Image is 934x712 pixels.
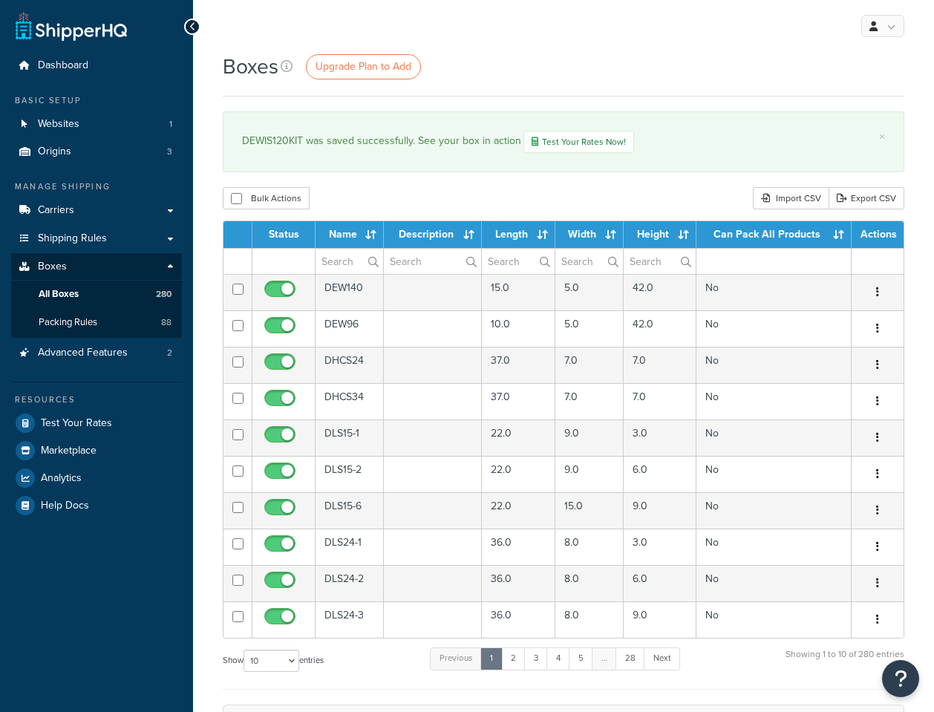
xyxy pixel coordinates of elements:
[11,410,182,437] li: Test Your Rates
[242,131,885,153] div: DEWIS120KIT was saved successfully. See your box in action
[624,565,696,601] td: 6.0
[555,347,624,383] td: 7.0
[156,288,172,301] span: 280
[555,492,624,529] td: 15.0
[753,187,829,209] div: Import CSV
[11,111,182,138] li: Websites
[624,529,696,565] td: 3.0
[223,52,278,81] h1: Boxes
[786,646,904,678] div: Showing 1 to 10 of 280 entries
[38,59,88,72] span: Dashboard
[316,383,384,419] td: DHCS34
[11,339,182,367] li: Advanced Features
[384,249,481,274] input: Search
[696,529,852,565] td: No
[624,249,696,274] input: Search
[555,274,624,310] td: 5.0
[11,52,182,79] a: Dashboard
[11,465,182,491] li: Analytics
[482,492,555,529] td: 22.0
[624,456,696,492] td: 6.0
[11,339,182,367] a: Advanced Features 2
[11,281,182,308] a: All Boxes 280
[696,383,852,419] td: No
[482,456,555,492] td: 22.0
[38,118,79,131] span: Websites
[852,221,904,248] th: Actions
[482,274,555,310] td: 15.0
[555,221,624,248] th: Width : activate to sort column ascending
[624,492,696,529] td: 9.0
[316,601,384,638] td: DLS24-3
[624,601,696,638] td: 9.0
[624,419,696,456] td: 3.0
[524,647,548,670] a: 3
[384,221,482,248] th: Description : activate to sort column ascending
[11,138,182,166] li: Origins
[555,310,624,347] td: 5.0
[696,419,852,456] td: No
[624,221,696,248] th: Height : activate to sort column ascending
[482,565,555,601] td: 36.0
[11,180,182,193] div: Manage Shipping
[161,316,172,329] span: 88
[882,660,919,697] button: Open Resource Center
[316,249,383,274] input: Search
[11,138,182,166] a: Origins 3
[569,647,593,670] a: 5
[696,221,852,248] th: Can Pack All Products : activate to sort column ascending
[696,274,852,310] td: No
[38,146,71,158] span: Origins
[555,419,624,456] td: 9.0
[11,492,182,519] li: Help Docs
[306,54,421,79] a: Upgrade Plan to Add
[555,456,624,492] td: 9.0
[16,11,127,41] a: ShipperHQ Home
[223,187,310,209] button: Bulk Actions
[482,347,555,383] td: 37.0
[11,309,182,336] li: Packing Rules
[482,383,555,419] td: 37.0
[11,253,182,338] li: Boxes
[696,565,852,601] td: No
[555,249,623,274] input: Search
[482,310,555,347] td: 10.0
[624,383,696,419] td: 7.0
[555,565,624,601] td: 8.0
[11,437,182,464] a: Marketplace
[316,565,384,601] td: DLS24-2
[38,261,67,273] span: Boxes
[555,383,624,419] td: 7.0
[223,650,324,672] label: Show entries
[11,393,182,406] div: Resources
[482,419,555,456] td: 22.0
[316,221,384,248] th: Name : activate to sort column ascending
[11,197,182,224] a: Carriers
[11,281,182,308] li: All Boxes
[41,500,89,512] span: Help Docs
[11,225,182,252] a: Shipping Rules
[41,445,97,457] span: Marketplace
[592,647,617,670] a: …
[316,347,384,383] td: DHCS24
[316,274,384,310] td: DEW140
[316,529,384,565] td: DLS24-1
[316,492,384,529] td: DLS15-6
[41,472,82,485] span: Analytics
[38,347,128,359] span: Advanced Features
[482,601,555,638] td: 36.0
[829,187,904,209] a: Export CSV
[167,146,172,158] span: 3
[644,647,680,670] a: Next
[169,118,172,131] span: 1
[11,111,182,138] a: Websites 1
[482,249,555,274] input: Search
[546,647,570,670] a: 4
[480,647,503,670] a: 1
[11,309,182,336] a: Packing Rules 88
[696,456,852,492] td: No
[615,647,645,670] a: 28
[523,131,634,153] a: Test Your Rates Now!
